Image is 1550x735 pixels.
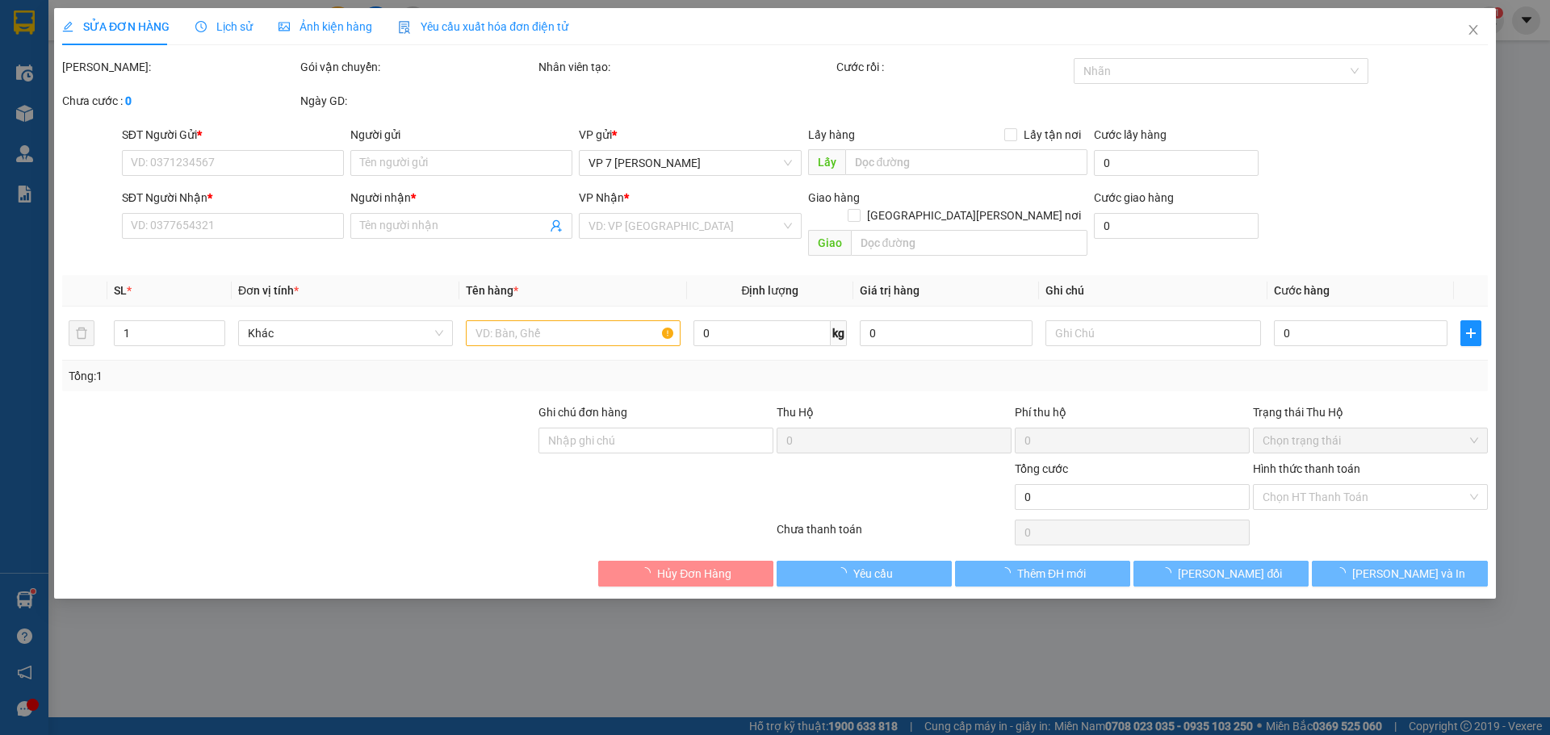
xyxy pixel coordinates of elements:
[1460,320,1481,346] button: plus
[398,20,568,33] span: Yêu cầu xuất hóa đơn điện tử
[300,92,535,110] div: Ngày GD:
[589,151,792,175] span: VP 7 Phạm Văn Đồng
[845,149,1087,175] input: Dọc đường
[1352,565,1465,583] span: [PERSON_NAME] và In
[248,321,443,345] span: Khác
[1094,213,1259,239] input: Cước giao hàng
[398,21,411,34] img: icon
[1015,462,1068,475] span: Tổng cước
[350,189,572,207] div: Người nhận
[62,21,73,32] span: edit
[279,21,290,32] span: picture
[551,219,563,232] span: user-add
[860,284,920,297] span: Giá trị hàng
[1179,565,1283,583] span: [PERSON_NAME] đổi
[62,20,170,33] span: SỬA ĐƠN HÀNG
[598,561,773,587] button: Hủy Đơn Hàng
[1253,403,1488,421] div: Trạng thái Thu Hộ
[69,320,94,346] button: delete
[1274,284,1330,297] span: Cước hàng
[122,126,344,144] div: SĐT Người Gửi
[999,567,1017,578] span: loading
[1015,403,1250,428] div: Phí thu hộ
[851,230,1087,256] input: Dọc đường
[831,320,847,346] span: kg
[742,284,799,297] span: Định lượng
[580,126,802,144] div: VP gửi
[836,58,1071,76] div: Cước rồi :
[657,565,731,583] span: Hủy Đơn Hàng
[125,94,132,107] b: 0
[808,149,845,175] span: Lấy
[122,189,344,207] div: SĐT Người Nhận
[861,207,1087,224] span: [GEOGRAPHIC_DATA][PERSON_NAME] nơi
[538,406,627,419] label: Ghi chú đơn hàng
[1161,567,1179,578] span: loading
[1467,23,1480,36] span: close
[955,561,1130,587] button: Thêm ĐH mới
[62,92,297,110] div: Chưa cước :
[538,428,773,453] input: Ghi chú đơn hàng
[1017,565,1086,583] span: Thêm ĐH mới
[1040,275,1267,307] th: Ghi chú
[466,284,518,297] span: Tên hàng
[1263,428,1478,453] span: Chọn trạng thái
[1253,462,1360,475] label: Hình thức thanh toán
[466,320,681,346] input: VD: Bàn, Ghế
[1094,128,1167,141] label: Cước lấy hàng
[1313,561,1488,587] button: [PERSON_NAME] và In
[1451,8,1496,53] button: Close
[580,191,625,204] span: VP Nhận
[1461,327,1481,340] span: plus
[62,58,297,76] div: [PERSON_NAME]:
[195,20,253,33] span: Lịch sử
[350,126,572,144] div: Người gửi
[853,565,893,583] span: Yêu cầu
[1094,191,1174,204] label: Cước giao hàng
[1046,320,1261,346] input: Ghi Chú
[808,230,851,256] span: Giao
[238,284,299,297] span: Đơn vị tính
[1334,567,1352,578] span: loading
[114,284,127,297] span: SL
[777,406,814,419] span: Thu Hộ
[777,561,952,587] button: Yêu cầu
[69,367,598,385] div: Tổng: 1
[808,128,855,141] span: Lấy hàng
[808,191,860,204] span: Giao hàng
[279,20,372,33] span: Ảnh kiện hàng
[1094,150,1259,176] input: Cước lấy hàng
[836,567,853,578] span: loading
[300,58,535,76] div: Gói vận chuyển:
[775,520,1013,549] div: Chưa thanh toán
[195,21,207,32] span: clock-circle
[538,58,833,76] div: Nhân viên tạo:
[639,567,657,578] span: loading
[1017,126,1087,144] span: Lấy tận nơi
[1133,561,1309,587] button: [PERSON_NAME] đổi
